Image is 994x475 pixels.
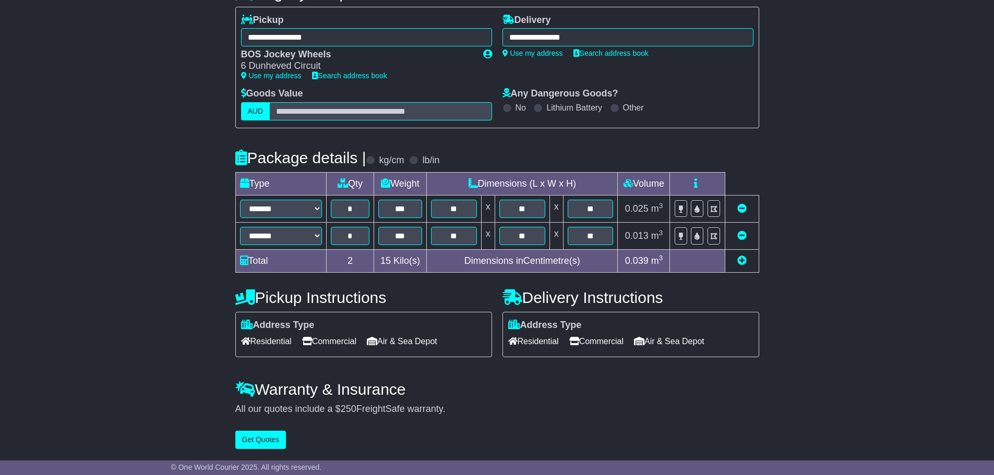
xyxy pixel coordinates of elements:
span: 15 [380,255,391,266]
span: 0.039 [625,255,649,266]
td: x [481,222,495,249]
h4: Pickup Instructions [235,289,492,306]
td: x [481,195,495,222]
td: x [549,222,563,249]
div: BOS Jockey Wheels [241,49,473,60]
h4: Delivery Instructions [502,289,759,306]
a: Remove this item [737,203,747,214]
span: 250 [341,404,356,414]
td: Weight [374,172,426,195]
label: Pickup [241,15,284,26]
label: No [516,103,526,113]
label: Address Type [508,320,582,331]
sup: 3 [659,202,663,210]
td: Volume [618,172,670,195]
label: lb/in [422,155,439,166]
label: AUD [241,102,270,120]
span: © One World Courier 2025. All rights reserved. [171,463,322,471]
td: Dimensions in Centimetre(s) [427,249,618,272]
span: m [651,230,663,241]
label: Address Type [241,320,315,331]
span: Air & Sea Depot [367,333,437,349]
h4: Package details | [235,149,366,166]
h4: Warranty & Insurance [235,381,759,398]
label: Delivery [502,15,551,26]
a: Remove this item [737,230,747,241]
a: Use my address [502,49,563,57]
label: Any Dangerous Goods? [502,88,618,100]
td: x [549,195,563,222]
span: m [651,203,663,214]
span: Air & Sea Depot [634,333,704,349]
div: All our quotes include a $ FreightSafe warranty. [235,404,759,415]
span: Commercial [569,333,624,349]
td: 2 [327,249,374,272]
span: m [651,255,663,266]
span: Residential [241,333,292,349]
div: 6 Dunheved Circuit [241,60,473,72]
td: Kilo(s) [374,249,426,272]
a: Add new item [737,255,747,266]
td: Type [235,172,327,195]
a: Search address book [312,71,387,80]
sup: 3 [659,254,663,262]
label: Lithium Battery [546,103,602,113]
label: Other [623,103,644,113]
label: Goods Value [241,88,303,100]
span: Residential [508,333,559,349]
sup: 3 [659,229,663,237]
label: kg/cm [379,155,404,166]
td: Total [235,249,327,272]
td: Dimensions (L x W x H) [427,172,618,195]
span: Commercial [302,333,356,349]
a: Search address book [573,49,649,57]
button: Get Quotes [235,431,286,449]
a: Use my address [241,71,302,80]
span: 0.025 [625,203,649,214]
span: 0.013 [625,230,649,241]
td: Qty [327,172,374,195]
